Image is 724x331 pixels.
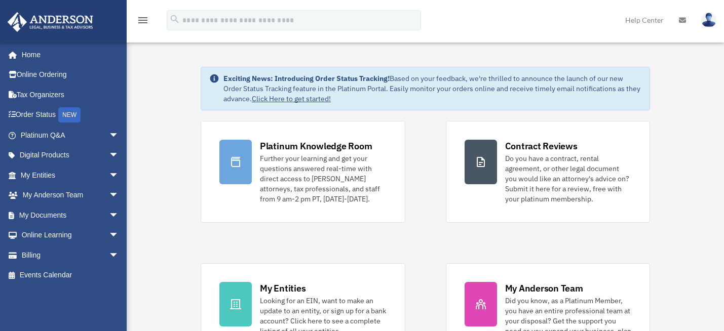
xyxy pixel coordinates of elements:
a: menu [137,18,149,26]
span: arrow_drop_down [109,225,129,246]
img: Anderson Advisors Platinum Portal [5,12,96,32]
span: arrow_drop_down [109,125,129,146]
a: My Anderson Teamarrow_drop_down [7,185,134,205]
a: Contract Reviews Do you have a contract, rental agreement, or other legal document you would like... [446,121,651,223]
span: arrow_drop_down [109,165,129,186]
div: My Anderson Team [505,282,583,295]
div: Contract Reviews [505,140,578,152]
i: menu [137,14,149,26]
i: search [169,14,180,25]
a: Events Calendar [7,265,134,285]
div: Do you have a contract, rental agreement, or other legal document you would like an attorney's ad... [505,153,632,204]
a: My Documentsarrow_drop_down [7,205,134,225]
span: arrow_drop_down [109,145,129,166]
a: Online Learningarrow_drop_down [7,225,134,245]
div: My Entities [260,282,306,295]
a: Order StatusNEW [7,105,134,126]
a: Billingarrow_drop_down [7,245,134,265]
strong: Exciting News: Introducing Order Status Tracking! [223,74,390,83]
a: Online Ordering [7,65,134,85]
a: Platinum Q&Aarrow_drop_down [7,125,134,145]
a: Click Here to get started! [252,94,331,103]
a: Digital Productsarrow_drop_down [7,145,134,165]
a: Platinum Knowledge Room Further your learning and get your questions answered real-time with dire... [201,121,405,223]
img: User Pic [701,13,716,27]
div: NEW [58,107,81,122]
span: arrow_drop_down [109,185,129,206]
div: Based on your feedback, we're thrilled to announce the launch of our new Order Status Tracking fe... [223,73,641,104]
span: arrow_drop_down [109,205,129,226]
span: arrow_drop_down [109,245,129,266]
div: Further your learning and get your questions answered real-time with direct access to [PERSON_NAM... [260,153,387,204]
a: Home [7,45,129,65]
a: My Entitiesarrow_drop_down [7,165,134,185]
div: Platinum Knowledge Room [260,140,372,152]
a: Tax Organizers [7,85,134,105]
